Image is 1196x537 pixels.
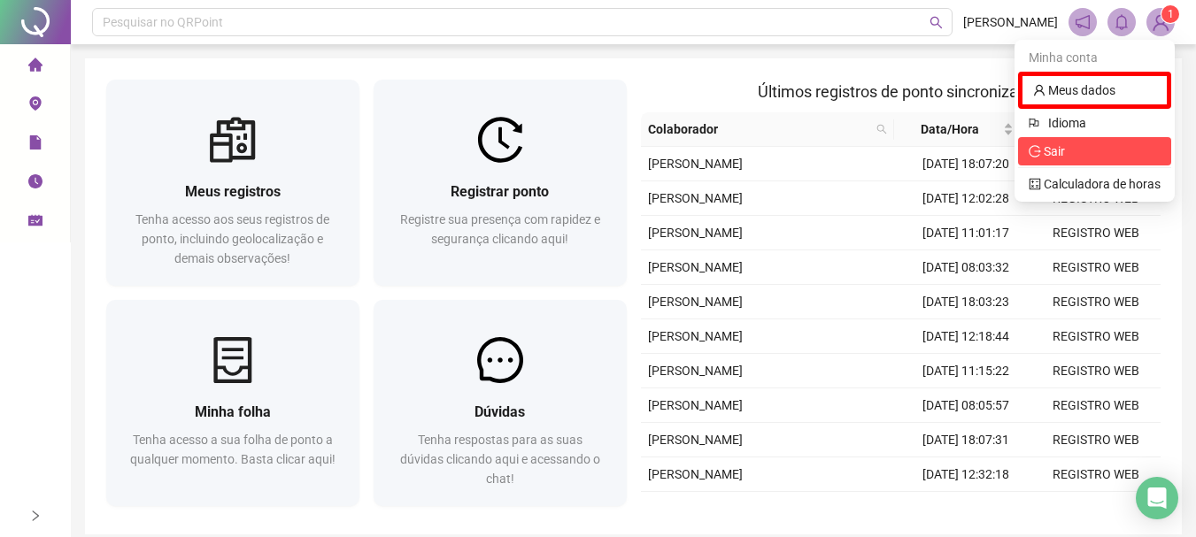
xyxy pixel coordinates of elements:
td: REGISTRO WEB [1030,216,1161,250]
span: [PERSON_NAME] [648,433,743,447]
td: [DATE] 11:01:17 [900,216,1030,250]
span: notification [1075,14,1091,30]
span: [PERSON_NAME] [648,260,743,274]
span: Meus registros [185,183,281,200]
td: [DATE] 18:07:31 [900,423,1030,457]
span: Registre sua presença com rapidez e segurança clicando aqui! [400,212,600,246]
a: DúvidasTenha respostas para as suas dúvidas clicando aqui e acessando o chat! [374,300,627,506]
td: REGISTRO WEB [1030,423,1161,457]
span: Minha folha [195,403,271,420]
span: Tenha acesso a sua folha de ponto a qualquer momento. Basta clicar aqui! [130,433,336,466]
div: Open Intercom Messenger [1136,477,1178,519]
span: [PERSON_NAME] [648,226,743,240]
span: [PERSON_NAME] [648,398,743,412]
span: Idioma [1048,113,1150,133]
a: calculator Calculadora de horas [1029,177,1161,191]
span: clock-circle [28,166,42,202]
span: search [873,116,891,142]
span: environment [28,88,42,124]
td: [DATE] 18:03:23 [900,285,1030,319]
a: Minha folhaTenha acesso a sua folha de ponto a qualquer momento. Basta clicar aqui! [106,300,359,506]
td: [DATE] 08:05:57 [900,388,1030,423]
span: Tenha acesso aos seus registros de ponto, incluindo geolocalização e demais observações! [135,212,329,265]
td: REGISTRO WEB [1030,492,1161,526]
span: Colaborador [648,119,869,139]
td: [DATE] 08:03:32 [900,250,1030,285]
td: REGISTRO WEB [1030,388,1161,423]
span: [PERSON_NAME] [648,467,743,481]
span: [PERSON_NAME] [648,191,743,205]
span: [PERSON_NAME] [648,157,743,171]
span: bell [1114,14,1130,30]
span: search [930,16,943,29]
span: Registrar ponto [451,183,549,200]
a: user Meus dados [1033,83,1115,97]
td: REGISTRO WEB [1030,457,1161,492]
span: [PERSON_NAME] [963,12,1058,32]
td: [DATE] 12:32:18 [900,457,1030,492]
td: REGISTRO WEB [1030,319,1161,354]
a: Meus registrosTenha acesso aos seus registros de ponto, incluindo geolocalização e demais observa... [106,80,359,286]
td: [DATE] 12:18:44 [900,319,1030,354]
span: file [28,127,42,163]
span: search [876,124,887,134]
a: Registrar pontoRegistre sua presença com rapidez e segurança clicando aqui! [374,80,627,286]
span: home [28,50,42,85]
div: Minha conta [1018,43,1171,72]
td: REGISTRO WEB [1030,250,1161,285]
td: [DATE] 12:02:28 [900,181,1030,216]
td: [DATE] 11:02:56 [900,492,1030,526]
td: [DATE] 11:15:22 [900,354,1030,388]
td: REGISTRO WEB [1030,285,1161,319]
span: [PERSON_NAME] [648,364,743,378]
span: [PERSON_NAME] [648,329,743,343]
span: Tenha respostas para as suas dúvidas clicando aqui e acessando o chat! [400,433,600,486]
img: 90494 [1147,9,1174,35]
span: [PERSON_NAME] [648,295,743,309]
span: schedule [28,205,42,241]
span: right [29,510,42,522]
span: Últimos registros de ponto sincronizados [758,82,1044,101]
span: 1 [1168,8,1174,20]
sup: Atualize o seu contato no menu Meus Dados [1161,5,1179,23]
td: REGISTRO WEB [1030,354,1161,388]
span: Dúvidas [475,403,525,420]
